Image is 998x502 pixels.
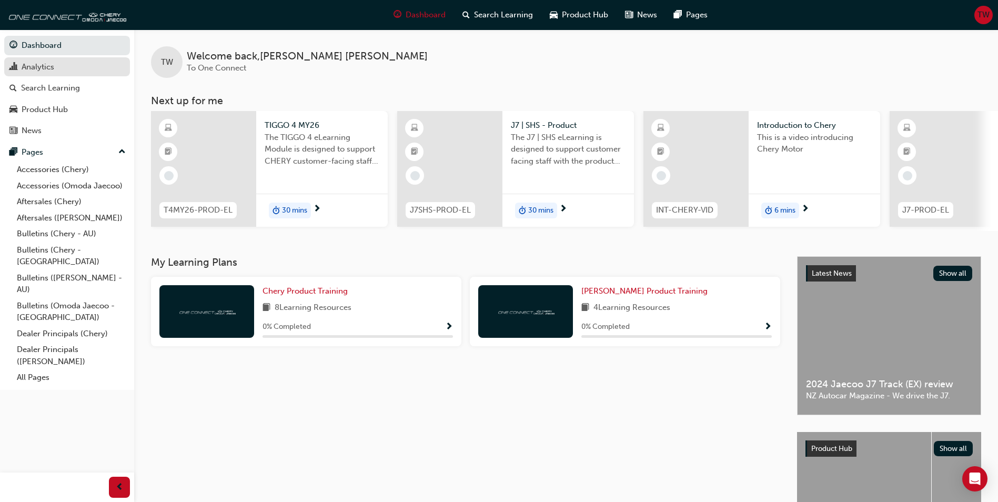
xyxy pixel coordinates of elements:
[282,205,307,217] span: 30 mins
[559,205,567,214] span: next-icon
[4,143,130,162] button: Pages
[454,4,541,26] a: search-iconSearch Learning
[410,204,471,216] span: J7SHS-PROD-EL
[903,145,911,159] span: booktick-icon
[462,8,470,22] span: search-icon
[13,226,130,242] a: Bulletins (Chery - AU)
[666,4,716,26] a: pages-iconPages
[757,119,872,132] span: Introduction to Chery
[406,9,446,21] span: Dashboard
[806,378,972,390] span: 2024 Jaecoo J7 Track (EX) review
[801,205,809,214] span: next-icon
[805,440,973,457] a: Product HubShow all
[13,242,130,270] a: Bulletins (Chery - [GEOGRAPHIC_DATA])
[178,306,236,316] img: oneconnect
[962,466,987,491] div: Open Intercom Messenger
[4,78,130,98] a: Search Learning
[528,205,553,217] span: 30 mins
[974,6,993,24] button: TW
[385,4,454,26] a: guage-iconDashboard
[581,321,630,333] span: 0 % Completed
[497,306,555,316] img: oneconnect
[22,146,43,158] div: Pages
[541,4,617,26] a: car-iconProduct Hub
[9,148,17,157] span: pages-icon
[811,444,852,453] span: Product Hub
[902,204,949,216] span: J7-PROD-EL
[581,302,589,315] span: book-icon
[9,105,17,115] span: car-icon
[397,111,634,227] a: J7SHS-PROD-ELJ7 | SHS - ProductThe J7 | SHS eLearning is designed to support customer facing staf...
[265,119,379,132] span: TIGGO 4 MY26
[410,171,420,180] span: learningRecordVerb_NONE-icon
[764,320,772,334] button: Show Progress
[13,162,130,178] a: Accessories (Chery)
[686,9,708,21] span: Pages
[21,82,80,94] div: Search Learning
[13,270,130,298] a: Bulletins ([PERSON_NAME] - AU)
[5,4,126,25] img: oneconnect
[13,194,130,210] a: Aftersales (Chery)
[511,119,626,132] span: J7 | SHS - Product
[674,8,682,22] span: pages-icon
[617,4,666,26] a: news-iconNews
[637,9,657,21] span: News
[411,145,418,159] span: booktick-icon
[165,122,172,135] span: learningResourceType_ELEARNING-icon
[13,298,130,326] a: Bulletins (Omoda Jaecoo - [GEOGRAPHIC_DATA])
[757,132,872,155] span: This is a video introducing Chery Motor
[187,63,246,73] span: To One Connect
[151,256,780,268] h3: My Learning Plans
[9,63,17,72] span: chart-icon
[265,132,379,167] span: The TIGGO 4 eLearning Module is designed to support CHERY customer-facing staff with the product ...
[625,8,633,22] span: news-icon
[263,285,352,297] a: Chery Product Training
[764,323,772,332] span: Show Progress
[273,204,280,217] span: duration-icon
[474,9,533,21] span: Search Learning
[116,481,124,494] span: prev-icon
[562,9,608,21] span: Product Hub
[643,111,880,227] a: INT-CHERY-VIDIntroduction to CheryThis is a video introducing Chery Motorduration-icon6 mins
[445,323,453,332] span: Show Progress
[4,36,130,55] a: Dashboard
[797,256,981,415] a: Latest NewsShow all2024 Jaecoo J7 Track (EX) reviewNZ Autocar Magazine - We drive the J7.
[313,205,321,214] span: next-icon
[4,34,130,143] button: DashboardAnalyticsSearch LearningProduct HubNews
[511,132,626,167] span: The J7 | SHS eLearning is designed to support customer facing staff with the product and sales in...
[934,441,973,456] button: Show all
[263,286,348,296] span: Chery Product Training
[774,205,795,217] span: 6 mins
[806,265,972,282] a: Latest NewsShow all
[275,302,351,315] span: 8 Learning Resources
[13,210,130,226] a: Aftersales ([PERSON_NAME])
[593,302,670,315] span: 4 Learning Resources
[812,269,852,278] span: Latest News
[118,145,126,159] span: up-icon
[13,369,130,386] a: All Pages
[933,266,973,281] button: Show all
[22,125,42,137] div: News
[977,9,990,21] span: TW
[4,121,130,140] a: News
[657,122,664,135] span: learningResourceType_ELEARNING-icon
[581,286,708,296] span: [PERSON_NAME] Product Training
[9,126,17,136] span: news-icon
[22,104,68,116] div: Product Hub
[657,171,666,180] span: learningRecordVerb_NONE-icon
[394,8,401,22] span: guage-icon
[4,100,130,119] a: Product Hub
[161,56,173,68] span: TW
[9,84,17,93] span: search-icon
[187,51,428,63] span: Welcome back , [PERSON_NAME] [PERSON_NAME]
[903,122,911,135] span: learningResourceType_ELEARNING-icon
[657,145,664,159] span: booktick-icon
[581,285,712,297] a: [PERSON_NAME] Product Training
[13,342,130,369] a: Dealer Principals ([PERSON_NAME])
[4,57,130,77] a: Analytics
[445,320,453,334] button: Show Progress
[765,204,772,217] span: duration-icon
[411,122,418,135] span: learningResourceType_ELEARNING-icon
